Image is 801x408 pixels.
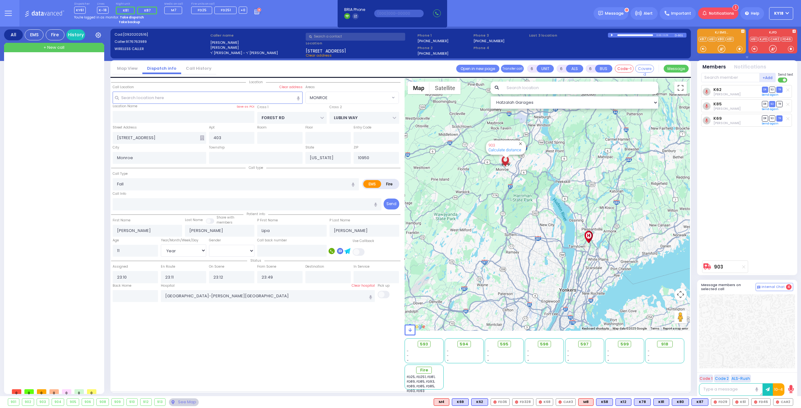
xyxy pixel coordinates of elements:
button: BUS [595,65,612,73]
label: Save as POI [237,104,254,109]
div: 903 [37,399,49,405]
label: Location Name [113,104,137,109]
button: Map camera controls [674,288,687,301]
div: ALS [434,398,449,406]
button: Transfer call [501,65,524,73]
div: 0:00 [656,32,662,39]
label: ר' [PERSON_NAME] - ר' [PERSON_NAME] [210,50,304,56]
span: K-18 [97,7,109,14]
span: Phone 4 [473,45,527,51]
a: KJFD [758,37,768,42]
span: - [487,358,489,363]
a: K62 [713,87,722,92]
label: Clear address [279,85,303,90]
img: red-radio-icon.svg [539,400,542,404]
label: Destination [305,264,324,269]
span: 9176763989 [126,39,147,44]
span: Fire [420,367,428,373]
div: CAR2 [773,398,793,406]
input: Search location [503,82,659,94]
a: Open this area in Google Maps (opens a new window) [406,323,427,331]
span: DR [762,101,768,107]
label: Lines [97,2,109,6]
div: K12 [615,398,631,406]
span: M7 [171,8,176,13]
span: 0 [37,389,46,394]
div: - [648,353,682,358]
button: Notifications [734,63,766,71]
span: - [447,353,449,358]
a: Send again [762,93,778,97]
a: Call History [181,65,216,71]
label: Areas [305,85,315,90]
button: Code 2 [714,375,730,382]
div: K68 [536,398,553,406]
div: BLS [653,398,669,406]
span: + New call [43,44,64,51]
label: Apt [209,125,215,130]
span: [0920202516] [123,32,148,37]
span: Moshe Landau [713,106,741,111]
input: Search a contact [306,33,405,41]
button: 10-4 [773,383,784,396]
button: UNIT [537,65,554,73]
a: Dispatch info [142,65,181,71]
span: DR [762,115,768,121]
label: P First Name [257,218,278,223]
label: Street Address [113,125,137,130]
img: red-radio-icon.svg [776,400,779,404]
span: 599 [620,341,629,347]
div: K78 [634,398,651,406]
button: ALS-Rush [731,375,751,382]
div: - [648,349,682,353]
img: Google [406,323,427,331]
label: Medic on call [164,2,184,6]
span: DR [762,87,768,93]
label: [PHONE_NUMBER] [417,38,448,43]
label: Call back number [257,238,287,243]
div: FD328 [512,398,533,406]
span: - [407,353,409,358]
span: Other building occupants [200,135,204,140]
img: red-radio-icon.svg [735,400,738,404]
span: FD251 [221,8,231,13]
label: [PERSON_NAME] [210,40,304,45]
a: K81 [726,37,734,42]
span: Message [605,10,624,17]
img: red-radio-icon.svg [754,400,757,404]
label: KJ EMS... [697,31,746,35]
a: 903 [488,143,495,148]
div: FD29 [711,398,730,406]
span: 0 [87,389,96,394]
span: 597 [580,341,589,347]
span: - [567,358,569,363]
div: BLS [471,398,488,406]
span: SO [769,87,775,93]
img: Logo [25,9,66,17]
label: P Last Name [329,218,350,223]
a: CAR2 [769,37,781,42]
label: Location [306,41,415,46]
span: Alert [644,11,653,16]
a: Calculate distance [488,148,521,152]
span: 593 [420,341,428,347]
span: Important [671,11,691,16]
span: SO [769,115,775,121]
label: First Name [113,218,130,223]
span: - [407,349,409,353]
label: Floor [305,125,313,130]
div: / [662,32,663,39]
label: Last 3 location [529,33,608,38]
div: Fire [46,29,64,40]
label: Pick up [378,283,390,288]
div: 909 [112,399,124,405]
span: TR [776,115,783,121]
label: Clear hospital [352,283,375,288]
span: 0 [12,389,21,394]
span: 0 [62,389,71,394]
span: TR [776,101,783,107]
span: MONROE [305,92,399,103]
small: Share with [217,215,234,220]
label: Fire units on call [191,2,247,6]
label: [PHONE_NUMBER] [473,38,504,43]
